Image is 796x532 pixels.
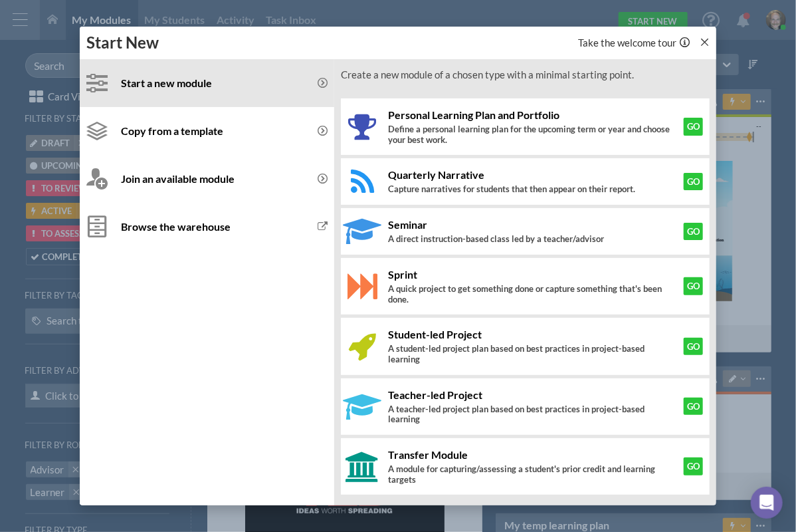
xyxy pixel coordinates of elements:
[388,344,670,364] span: A student-led project plan based on best practices in project-based learning
[86,33,159,53] h1: Start New
[684,458,703,475] button: Go
[121,172,235,185] h5: Join an available module
[684,173,703,190] button: Go
[341,68,634,82] h6: Create a new module of a chosen type with a minimal starting point.
[121,124,223,137] h5: Copy from a template
[388,268,417,281] span: Sprint
[684,338,703,355] button: Go
[388,184,635,195] span: Capture narratives for students that then appear on their report.
[388,464,670,485] span: A module for capturing/assessing a student's prior credit and learning targets
[684,118,703,135] button: Go
[388,388,482,401] span: Teacher-led Project
[684,277,703,295] button: Go
[388,448,468,461] span: Transfer Module
[388,218,427,231] span: Seminar
[388,234,604,245] span: A direct instruction-based class led by a teacher/advisor
[388,284,670,305] span: A quick project to get something done or capture something that's been done.
[751,487,783,519] div: Open Intercom Messenger
[684,223,703,240] button: Go
[388,328,482,340] span: Student-led Project
[388,108,559,121] span: Personal Learning Plan and Portfolio
[388,124,670,145] span: Define a personal learning plan for the upcoming term or year and choose your best work.
[388,404,670,425] span: A teacher-led project plan based on best practices in project-based learning
[684,398,703,415] button: Go
[121,76,212,89] h5: Start a new module
[578,37,700,49] a: Take the welcome tour
[121,220,231,233] h5: Browse the warehouse
[388,168,484,181] span: Quarterly Narrative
